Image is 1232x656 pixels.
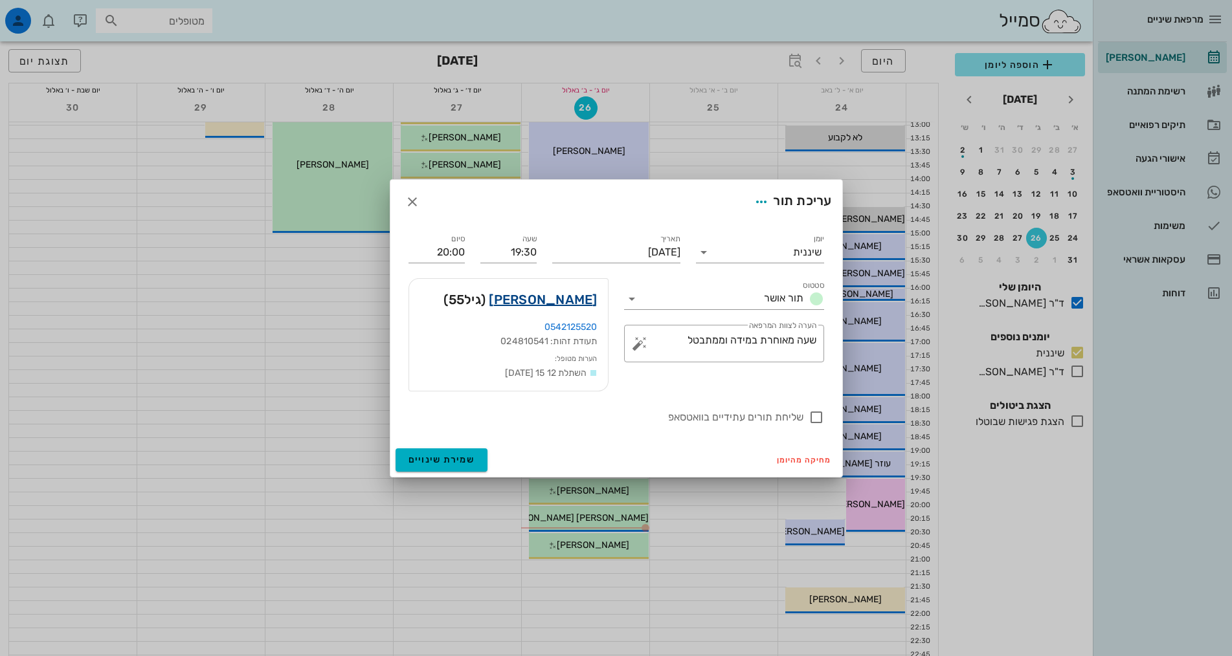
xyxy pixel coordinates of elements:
span: (גיל ) [443,289,486,310]
div: תעודת זהות: 024810541 [420,334,598,349]
span: תור אושר [764,292,803,304]
a: [PERSON_NAME] [489,289,597,310]
span: השתלת 12 15 [DATE] [505,367,587,378]
label: סיום [451,234,465,244]
button: שמירת שינויים [396,448,488,472]
small: הערות מטופל: [555,355,597,363]
button: מחיקה מהיומן [772,451,837,469]
label: הערה לצוות המרפאה [748,321,816,331]
label: שעה [522,234,537,244]
label: שליחת תורים עתידיים בוואטסאפ [409,411,803,424]
label: סטטוס [803,281,824,290]
span: שמירת שינויים [409,454,475,465]
div: יומןשיננית [696,242,824,263]
label: יומן [813,234,824,244]
span: מחיקה מהיומן [777,455,832,465]
a: 0542125520 [544,322,598,333]
div: שיננית [793,246,822,258]
label: תאריך [660,234,680,244]
span: 55 [449,292,465,307]
div: סטטוסתור אושר [624,289,824,309]
div: עריכת תור [750,190,831,213]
